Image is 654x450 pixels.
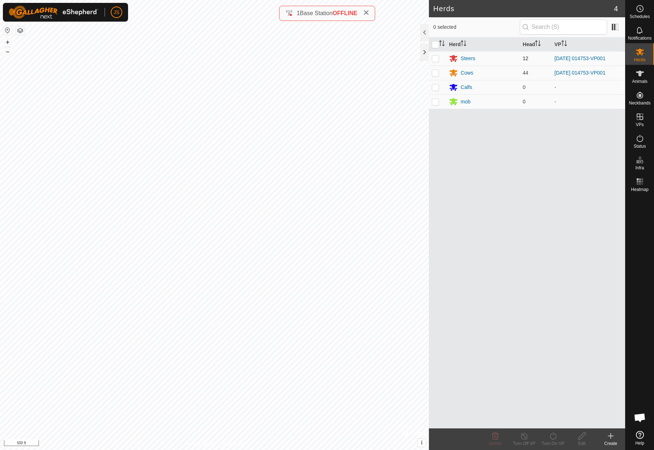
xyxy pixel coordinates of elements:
span: 44 [523,70,528,76]
span: Animals [632,79,648,84]
a: [DATE] 014753-VP001 [554,55,605,61]
p-sorticon: Activate to sort [439,41,445,47]
a: Privacy Policy [186,441,213,447]
div: Create [596,440,625,447]
span: Status [633,144,646,148]
th: VP [552,37,625,52]
h2: Herds [433,4,614,13]
span: Heatmap [631,187,649,192]
p-sorticon: Activate to sort [561,41,567,47]
button: – [3,47,12,56]
div: Turn Off VP [510,440,539,447]
div: Calfs [461,84,472,91]
input: Search (S) [520,19,607,35]
td: - [552,80,625,94]
span: Infra [635,166,644,170]
span: Help [635,441,644,445]
span: Delete [489,441,502,446]
span: 12 [523,55,528,61]
span: Neckbands [629,101,650,105]
a: [DATE] 014753-VP001 [554,70,605,76]
span: JS [114,9,119,16]
th: Head [520,37,552,52]
p-sorticon: Activate to sort [535,41,541,47]
div: mob [461,98,470,106]
td: - [552,94,625,109]
div: Turn On VP [539,440,567,447]
div: Edit [567,440,596,447]
button: Map Layers [16,26,25,35]
span: Schedules [629,14,650,19]
span: OFFLINE [333,10,357,16]
div: Steers [461,55,475,62]
span: Herds [634,58,645,62]
div: Open chat [629,407,651,428]
span: Notifications [628,36,651,40]
img: Gallagher Logo [9,6,99,19]
a: Contact Us [221,441,243,447]
th: Herd [446,37,520,52]
span: 0 [523,84,526,90]
button: i [418,439,426,447]
span: VPs [636,122,644,127]
span: 0 selected [433,23,520,31]
p-sorticon: Activate to sort [461,41,466,47]
span: Base Station [300,10,333,16]
span: i [421,440,422,446]
a: Help [626,428,654,448]
button: Reset Map [3,26,12,35]
button: + [3,38,12,46]
div: Cows [461,69,473,77]
span: 1 [297,10,300,16]
span: 4 [614,3,618,14]
span: 0 [523,99,526,104]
